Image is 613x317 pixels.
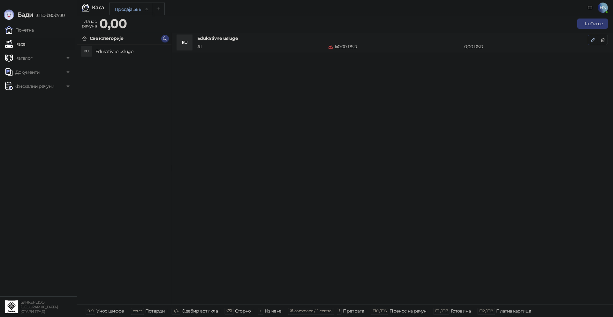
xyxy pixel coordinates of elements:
div: Износ рачуна [80,17,98,30]
span: F11 / F17 [435,308,448,313]
span: 0-9 [87,308,93,313]
div: Готовина [451,307,471,315]
div: Платна картица [496,307,531,315]
div: Каса [92,5,104,10]
img: 64x64-companyLogo-d200c298-da26-4023-afd4-f376f589afb5.jpeg [5,300,18,313]
a: Документација [585,3,595,13]
div: # 1 [196,43,327,50]
div: Све категорије [90,35,123,42]
div: Сторно [235,307,251,315]
span: enter [133,308,142,313]
button: remove [142,6,151,12]
div: Измена [265,307,281,315]
small: БУНКЕР ДОО [GEOGRAPHIC_DATA] (СТАРИ ГРАД) [20,300,58,314]
span: ⌘ command / ⌃ control [290,308,332,313]
div: 1 x 0,00 RSD [327,43,463,50]
span: + [260,308,261,313]
div: 0,00 RSD [463,43,589,50]
span: 3.11.0-b80b730 [33,12,64,18]
div: Продаја 566 [115,6,141,13]
span: Фискални рачуни [15,80,54,93]
span: Бади [17,11,33,19]
span: F12 / F18 [479,308,493,313]
span: Каталог [15,52,33,64]
div: Унос шифре [96,307,124,315]
img: Logo [4,10,14,20]
h4: Edukativne usluge [197,35,588,42]
div: Одабир артикла [182,307,218,315]
button: Add tab [152,3,165,15]
h4: Edukativne usluge [95,46,166,57]
div: Потврди [145,307,165,315]
span: НЗ [598,3,608,13]
div: grid [77,45,171,305]
a: Каса [5,38,25,50]
a: Почетна [5,24,34,36]
div: EU [81,46,92,57]
span: F10 / F16 [373,308,386,313]
div: Пренос на рачун [390,307,426,315]
span: ⌫ [226,308,231,313]
span: ↑/↓ [173,308,178,313]
div: EU [177,35,192,50]
span: Документи [15,66,40,79]
div: Претрага [343,307,364,315]
button: Плаћање [577,19,608,29]
strong: 0,00 [99,16,127,31]
span: f [339,308,340,313]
